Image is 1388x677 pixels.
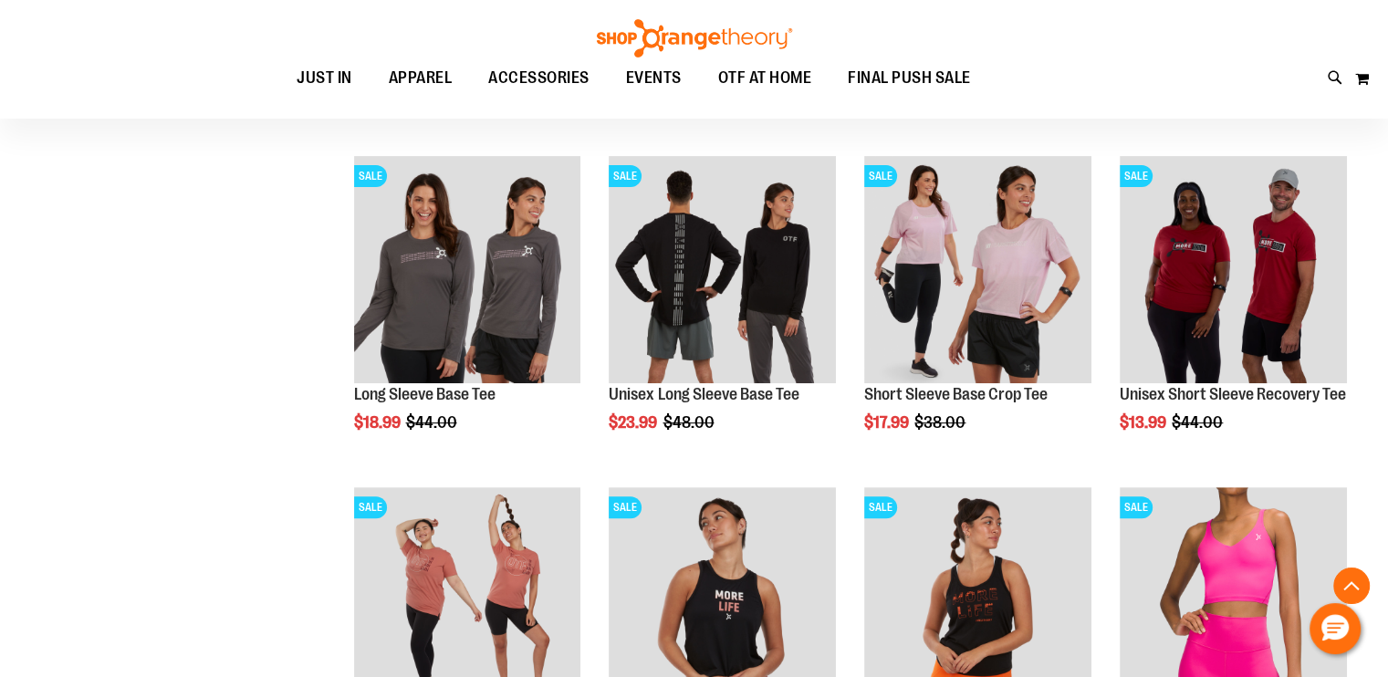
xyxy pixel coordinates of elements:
span: $17.99 [864,413,912,432]
div: product [1111,147,1356,478]
span: $48.00 [663,413,716,432]
a: Product image for Unisex SS Recovery TeeSALE [1120,156,1347,386]
span: SALE [864,165,897,187]
img: Product image for Long Sleeve Base Tee [354,156,581,383]
span: APPAREL [389,57,453,99]
span: $13.99 [1120,413,1169,432]
img: Product image for Short Sleeve Base Crop Tee [864,156,1091,383]
div: product [600,147,845,478]
span: SALE [354,165,387,187]
a: JUST IN [278,57,370,99]
span: $44.00 [1172,413,1226,432]
div: product [855,147,1101,478]
a: APPAREL [370,57,471,99]
a: Product image for Short Sleeve Base Crop TeeSALE [864,156,1091,386]
img: Shop Orangetheory [594,19,795,57]
a: Short Sleeve Base Crop Tee [864,385,1048,403]
span: SALE [1120,165,1153,187]
a: ACCESSORIES [470,57,608,99]
span: FINAL PUSH SALE [848,57,971,99]
a: Product image for Long Sleeve Base TeeSALE [354,156,581,386]
span: SALE [354,496,387,518]
span: $18.99 [354,413,403,432]
a: Unisex Short Sleeve Recovery Tee [1120,385,1346,403]
span: $23.99 [609,413,660,432]
img: Product image for Unisex SS Recovery Tee [1120,156,1347,383]
span: SALE [1120,496,1153,518]
a: Product image for Unisex Long Sleeve Base TeeSALE [609,156,836,386]
a: Unisex Long Sleeve Base Tee [609,385,798,403]
span: ACCESSORIES [488,57,590,99]
span: $38.00 [914,413,968,432]
span: SALE [609,496,642,518]
button: Back To Top [1333,568,1370,604]
span: SALE [864,496,897,518]
div: product [345,147,590,478]
img: Product image for Unisex Long Sleeve Base Tee [609,156,836,383]
a: Long Sleeve Base Tee [354,385,496,403]
span: EVENTS [626,57,682,99]
button: Hello, have a question? Let’s chat. [1310,603,1361,654]
a: EVENTS [608,57,700,99]
span: JUST IN [297,57,352,99]
span: SALE [609,165,642,187]
span: OTF AT HOME [718,57,812,99]
a: OTF AT HOME [700,57,830,99]
span: $44.00 [406,413,460,432]
a: FINAL PUSH SALE [830,57,989,99]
